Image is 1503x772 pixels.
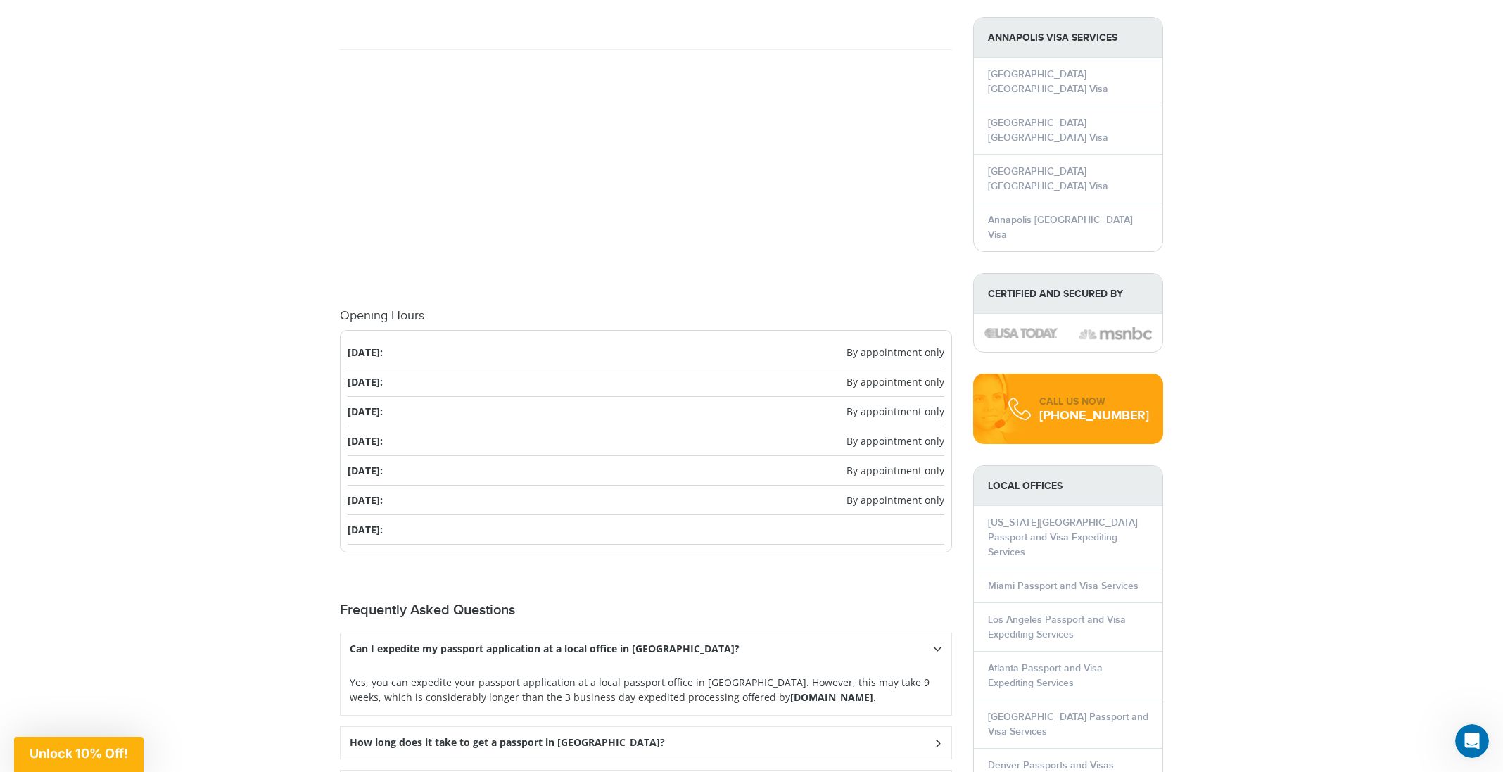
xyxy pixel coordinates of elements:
span: By appointment only [846,463,944,478]
span: By appointment only [846,493,944,507]
li: [DATE]: [348,515,944,545]
a: [US_STATE][GEOGRAPHIC_DATA] Passport and Visa Expediting Services [988,517,1138,558]
li: [DATE]: [348,486,944,515]
iframe: Intercom live chat [1455,724,1489,758]
span: By appointment only [846,374,944,389]
a: [GEOGRAPHIC_DATA] [GEOGRAPHIC_DATA] Visa [988,68,1108,95]
a: Annapolis [GEOGRAPHIC_DATA] Visa [988,214,1133,241]
img: image description [1079,325,1152,342]
h4: Opening Hours [340,309,952,323]
img: image description [984,328,1058,338]
li: [DATE]: [348,456,944,486]
a: Miami Passport and Visa Services [988,580,1139,592]
span: Unlock 10% Off! [30,746,128,761]
li: [DATE]: [348,397,944,426]
a: Atlanta Passport and Visa Expediting Services [988,662,1103,689]
strong: LOCAL OFFICES [974,466,1162,506]
a: [GEOGRAPHIC_DATA] Passport and Visa Services [988,711,1148,738]
div: [PHONE_NUMBER] [1039,409,1149,423]
div: CALL US NOW [1039,395,1149,409]
strong: Annapolis Visa Services [974,18,1162,58]
a: [GEOGRAPHIC_DATA] [GEOGRAPHIC_DATA] Visa [988,165,1108,192]
a: Los Angeles Passport and Visa Expediting Services [988,614,1126,640]
span: By appointment only [846,404,944,419]
strong: [DOMAIN_NAME] [790,690,873,704]
li: [DATE]: [348,338,944,367]
li: [DATE]: [348,367,944,397]
a: [GEOGRAPHIC_DATA] [GEOGRAPHIC_DATA] Visa [988,117,1108,144]
p: Yes, you can expedite your passport application at a local passport office in [GEOGRAPHIC_DATA]. ... [350,675,942,704]
span: By appointment only [846,434,944,448]
li: [DATE]: [348,426,944,456]
strong: Certified and Secured by [974,274,1162,314]
a: Denver Passports and Visas [988,759,1114,771]
h2: Frequently Asked Questions [340,602,952,619]
h3: Can I expedite my passport application at a local office in [GEOGRAPHIC_DATA]? [350,643,740,655]
span: By appointment only [846,345,944,360]
h3: How long does it take to get a passport in [GEOGRAPHIC_DATA]? [350,737,665,749]
div: Unlock 10% Off! [14,737,144,772]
